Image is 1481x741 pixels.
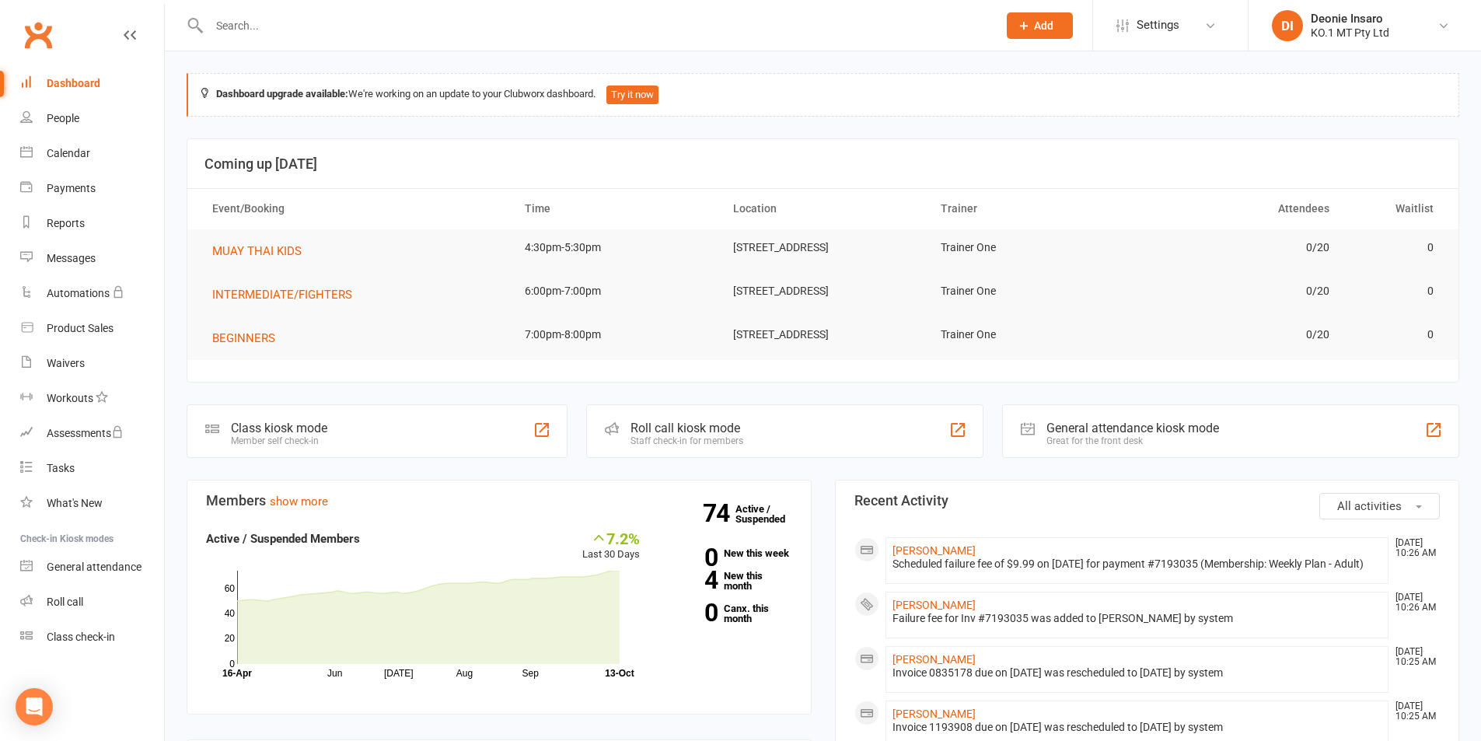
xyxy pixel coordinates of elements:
div: Member self check-in [231,435,327,446]
td: Trainer One [927,316,1135,353]
h3: Members [206,493,792,509]
span: Settings [1137,8,1179,43]
div: KO.1 MT Pty Ltd [1311,26,1389,40]
a: Roll call [20,585,164,620]
div: Workouts [47,392,93,404]
a: Automations [20,276,164,311]
div: Messages [47,252,96,264]
div: General attendance kiosk mode [1046,421,1219,435]
td: 0 [1343,229,1448,266]
td: [STREET_ADDRESS] [719,316,927,353]
time: [DATE] 10:25 AM [1388,647,1439,667]
div: DI [1272,10,1303,41]
button: All activities [1319,493,1440,519]
div: 7.2% [582,530,640,547]
div: People [47,112,79,124]
h3: Coming up [DATE] [204,156,1441,172]
td: Trainer One [927,229,1135,266]
button: Try it now [606,86,658,104]
div: Class kiosk mode [231,421,327,435]
a: Clubworx [19,16,58,54]
div: Roll call kiosk mode [630,421,743,435]
button: INTERMEDIATE/FIGHTERS [212,285,363,304]
div: Great for the front desk [1046,435,1219,446]
a: Calendar [20,136,164,171]
td: 0/20 [1135,273,1343,309]
button: MUAY THAI KIDS [212,242,313,260]
a: Workouts [20,381,164,416]
time: [DATE] 10:26 AM [1388,592,1439,613]
td: 6:00pm-7:00pm [511,273,719,309]
a: Messages [20,241,164,276]
td: 0/20 [1135,229,1343,266]
a: [PERSON_NAME] [892,544,976,557]
th: Trainer [927,189,1135,229]
th: Waitlist [1343,189,1448,229]
span: Add [1034,19,1053,32]
div: Tasks [47,462,75,474]
strong: 0 [663,546,718,569]
td: Trainer One [927,273,1135,309]
div: We're working on an update to your Clubworx dashboard. [187,73,1459,117]
time: [DATE] 10:25 AM [1388,701,1439,722]
div: Invoice 1193908 due on [DATE] was rescheduled to [DATE] by system [892,721,1382,734]
a: General attendance kiosk mode [20,550,164,585]
th: Time [511,189,719,229]
a: 74Active / Suspended [735,492,804,536]
div: Payments [47,182,96,194]
a: Product Sales [20,311,164,346]
div: Failure fee for Inv #7193035 was added to [PERSON_NAME] by system [892,612,1382,625]
div: Class check-in [47,631,115,643]
span: MUAY THAI KIDS [212,244,302,258]
div: Dashboard [47,77,100,89]
a: Reports [20,206,164,241]
a: [PERSON_NAME] [892,708,976,720]
input: Search... [204,15,987,37]
td: [STREET_ADDRESS] [719,229,927,266]
span: INTERMEDIATE/FIGHTERS [212,288,352,302]
td: 4:30pm-5:30pm [511,229,719,266]
td: 0/20 [1135,316,1343,353]
strong: Active / Suspended Members [206,532,360,546]
a: show more [270,495,328,509]
div: What's New [47,497,103,509]
span: All activities [1337,499,1402,513]
a: [PERSON_NAME] [892,653,976,666]
div: Scheduled failure fee of $9.99 on [DATE] for payment #7193035 (Membership: Weekly Plan - Adult) [892,557,1382,571]
span: BEGINNERS [212,331,275,345]
div: Roll call [47,596,83,608]
div: Open Intercom Messenger [16,688,53,725]
td: 7:00pm-8:00pm [511,316,719,353]
a: 0New this week [663,548,792,558]
th: Location [719,189,927,229]
div: Product Sales [47,322,114,334]
th: Event/Booking [198,189,511,229]
a: Payments [20,171,164,206]
strong: 0 [663,601,718,624]
a: Tasks [20,451,164,486]
strong: 4 [663,568,718,592]
a: Dashboard [20,66,164,101]
a: People [20,101,164,136]
a: Waivers [20,346,164,381]
h3: Recent Activity [854,493,1441,509]
th: Attendees [1135,189,1343,229]
a: 4New this month [663,571,792,591]
a: 0Canx. this month [663,603,792,624]
td: 0 [1343,273,1448,309]
strong: 74 [703,502,735,525]
button: BEGINNERS [212,329,286,348]
div: Automations [47,287,110,299]
div: Waivers [47,357,85,369]
a: What's New [20,486,164,521]
div: Assessments [47,427,124,439]
div: General attendance [47,561,141,573]
div: Last 30 Days [582,530,640,563]
td: [STREET_ADDRESS] [719,273,927,309]
td: 0 [1343,316,1448,353]
a: Assessments [20,416,164,451]
div: Deonie Insaro [1311,12,1389,26]
div: Staff check-in for members [630,435,743,446]
strong: Dashboard upgrade available: [216,88,348,100]
button: Add [1007,12,1073,39]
